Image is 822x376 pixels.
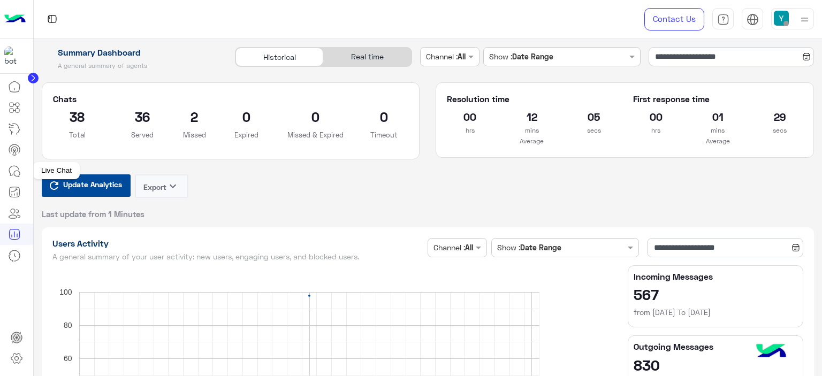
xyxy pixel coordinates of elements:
text: 80 [63,321,72,329]
button: Update Analytics [42,174,131,197]
text: 60 [63,354,72,363]
h1: Users Activity [52,238,424,249]
h1: Summary Dashboard [42,47,223,58]
h5: A general summary of your user activity: new users, engaging users, and blocked users. [52,252,424,261]
img: userImage [774,11,789,26]
h6: from [DATE] To [DATE] [634,307,797,318]
h2: 0 [360,108,409,125]
img: tab [717,13,729,26]
span: Last update from 1 Minutes [42,209,144,219]
p: secs [757,125,803,136]
img: tab [45,12,59,26]
h5: Resolution time [447,94,616,104]
p: secs [571,125,617,136]
a: tab [712,8,734,30]
p: hrs [633,125,679,136]
h2: 00 [633,108,679,125]
i: keyboard_arrow_down [166,180,179,193]
p: Missed & Expired [287,129,344,140]
p: mins [509,125,555,136]
h5: First response time [633,94,803,104]
h5: Chats [53,94,409,104]
h2: 0 [222,108,271,125]
a: Contact Us [644,8,704,30]
h5: Incoming Messages [634,271,797,282]
p: Missed [183,129,206,140]
p: Served [118,129,167,140]
img: hulul-logo.png [752,333,790,371]
img: Logo [4,8,26,30]
img: 317874714732967 [4,47,24,66]
h2: 12 [509,108,555,125]
h2: 830 [634,356,797,373]
button: Exportkeyboard_arrow_down [135,174,188,198]
p: hrs [447,125,493,136]
h5: A general summary of agents [42,62,223,70]
p: Average [447,136,616,147]
span: Update Analytics [60,177,125,191]
text: 100 [59,288,72,296]
div: Real time [323,48,411,66]
h2: 2 [183,108,206,125]
img: tab [747,13,759,26]
h5: Outgoing Messages [634,341,797,352]
h2: 29 [757,108,803,125]
h2: 567 [634,286,797,303]
p: Average [633,136,803,147]
img: profile [798,13,811,26]
p: Total [53,129,102,140]
h2: 36 [118,108,167,125]
h2: 01 [695,108,741,125]
div: Historical [235,48,323,66]
h2: 38 [53,108,102,125]
p: Timeout [360,129,409,140]
h2: 00 [447,108,493,125]
h2: 0 [287,108,344,125]
div: Live Chat [33,162,80,179]
h2: 05 [571,108,617,125]
p: mins [695,125,741,136]
p: Expired [222,129,271,140]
